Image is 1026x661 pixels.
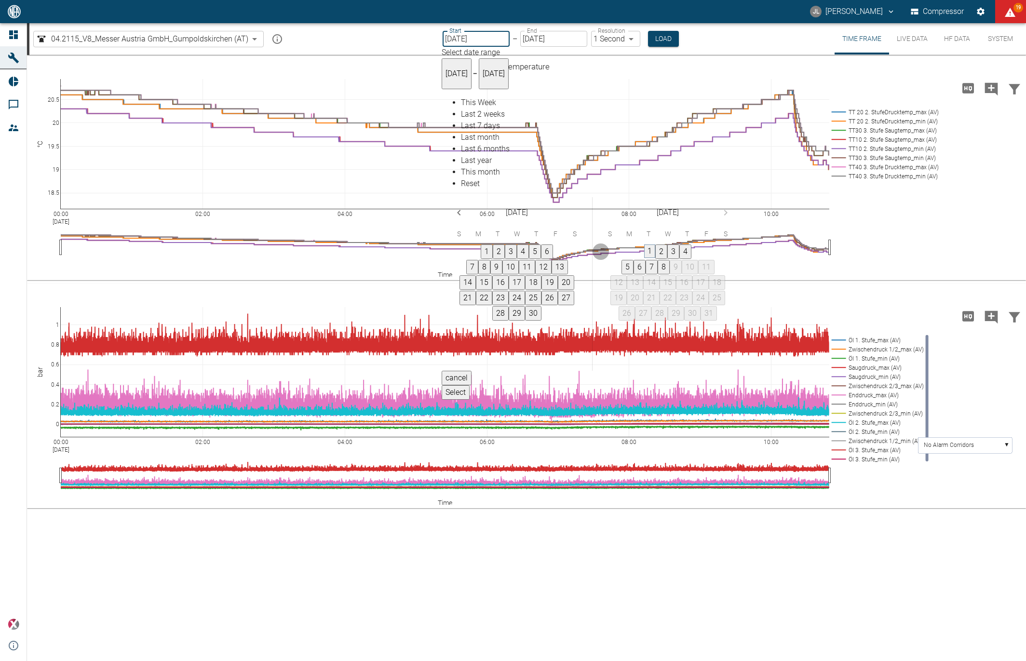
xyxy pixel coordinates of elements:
button: 16 [492,275,509,290]
button: 28 [651,306,668,321]
span: Thursday [527,224,545,243]
button: Filter Chart Data [1003,304,1026,329]
button: 12 [610,275,627,290]
button: 9 [490,260,502,274]
button: 30 [684,306,701,321]
button: 28 [492,306,509,321]
button: 25 [525,291,541,305]
button: HF Data [935,23,979,54]
div: Reset [461,178,743,189]
button: 21 [643,291,660,305]
button: 26 [541,291,558,305]
span: Last 6 months [461,144,510,153]
button: 30 [525,306,541,321]
button: 6 [634,260,646,274]
span: Last 7 days [461,121,500,130]
button: 11 [519,260,535,274]
button: [DATE] [479,58,509,89]
span: Friday [698,224,715,243]
span: Monday [621,224,638,243]
button: 27 [635,306,651,321]
button: 3 [505,244,517,259]
span: Sunday [450,224,468,243]
input: MM/DD/YYYY [520,31,587,47]
img: Xplore Logo [8,619,19,630]
button: 13 [627,275,643,290]
span: [DATE] [483,69,505,78]
button: 17 [692,275,709,290]
button: 4 [517,244,529,259]
button: Filter Chart Data [1003,76,1026,101]
div: This month [461,166,743,178]
input: MM/DD/YYYY [443,31,510,47]
span: Tuesday [640,224,657,243]
button: 3 [667,244,679,259]
button: 18 [525,275,541,290]
button: 9 [670,260,682,274]
span: Wednesday [508,224,526,243]
p: – [513,33,517,44]
button: Add comment [980,304,1003,329]
button: 8 [478,260,490,274]
div: Last 2 weeks [461,108,743,120]
button: 11 [698,260,715,274]
button: 10 [682,260,698,274]
span: Thursday [678,224,696,243]
button: 14 [459,275,476,290]
span: Last year [461,156,492,165]
button: Select [442,385,470,400]
button: Add comment [980,76,1003,101]
button: System [979,23,1022,54]
label: Resolution [598,27,625,35]
button: 24 [692,291,709,305]
button: 18 [709,275,725,290]
img: logo [7,5,22,18]
button: 20 [558,275,574,290]
div: Last year [461,155,743,166]
button: mission info [268,29,287,49]
button: 8 [658,260,670,274]
span: Reset [461,179,480,188]
label: Start [449,27,461,35]
button: Previous month [449,203,469,222]
div: This Week [461,97,743,108]
span: Last 2 weeks [461,109,505,119]
h5: – [472,69,479,79]
button: 23 [676,291,692,305]
button: ai-cas@nea-x.net [809,3,897,20]
button: 15 [476,275,492,290]
div: JL [810,6,822,17]
span: Wednesday [659,224,676,243]
button: 21 [459,291,476,305]
button: 25 [709,291,725,305]
span: This Week [461,98,496,107]
button: 31 [701,306,717,321]
span: Saturday [717,224,734,243]
button: 7 [646,260,658,274]
button: 5 [529,244,541,259]
button: 24 [509,291,525,305]
button: 13 [552,260,568,274]
div: 1 Second [591,31,640,47]
button: Load [648,31,679,47]
button: 17 [509,275,525,290]
span: Saturday [566,224,583,243]
button: 14 [643,275,660,290]
button: 1 [481,244,493,259]
button: 5 [621,260,634,274]
button: 2 [493,244,505,259]
span: 04.2115_V8_Messer Austria GmbH_Gumpoldskirchen (AT) [51,33,248,44]
div: Last month [461,132,743,143]
button: 19 [541,275,558,290]
button: 16 [676,275,692,290]
button: 10 [502,260,519,274]
button: Time Frame [835,23,889,54]
button: 29 [509,306,525,321]
button: 7 [466,260,478,274]
span: Sunday [601,224,619,243]
a: 04.2115_V8_Messer Austria GmbH_Gumpoldskirchen (AT) [36,33,248,45]
span: [DATE] [445,69,468,78]
span: Friday [547,224,564,243]
button: 12 [535,260,552,274]
button: 1 [644,244,655,258]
